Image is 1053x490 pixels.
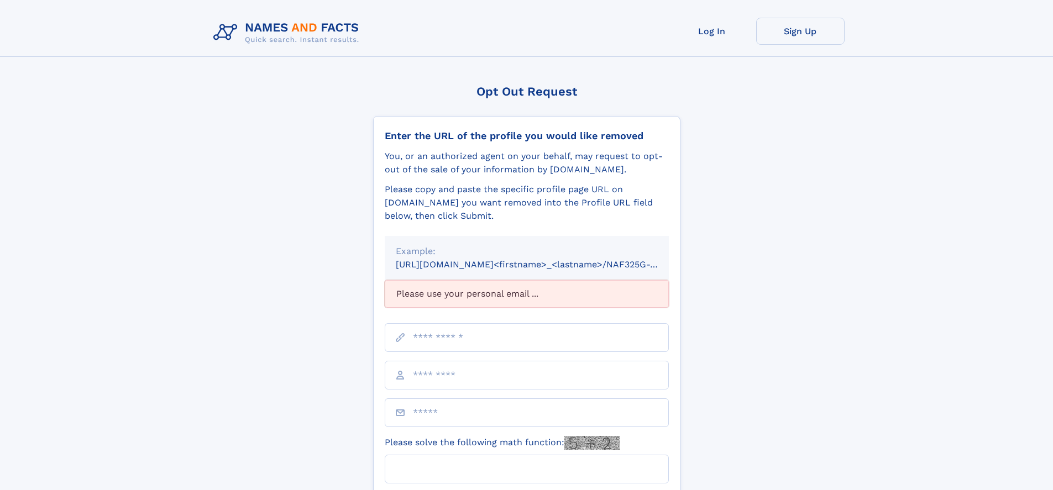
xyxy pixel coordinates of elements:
div: Example: [396,245,658,258]
div: Please use your personal email ... [385,280,669,308]
small: [URL][DOMAIN_NAME]<firstname>_<lastname>/NAF325G-xxxxxxxx [396,259,690,270]
a: Log In [668,18,756,45]
div: Opt Out Request [373,85,680,98]
label: Please solve the following math function: [385,436,620,450]
img: Logo Names and Facts [209,18,368,48]
div: Please copy and paste the specific profile page URL on [DOMAIN_NAME] you want removed into the Pr... [385,183,669,223]
div: Enter the URL of the profile you would like removed [385,130,669,142]
div: You, or an authorized agent on your behalf, may request to opt-out of the sale of your informatio... [385,150,669,176]
a: Sign Up [756,18,845,45]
